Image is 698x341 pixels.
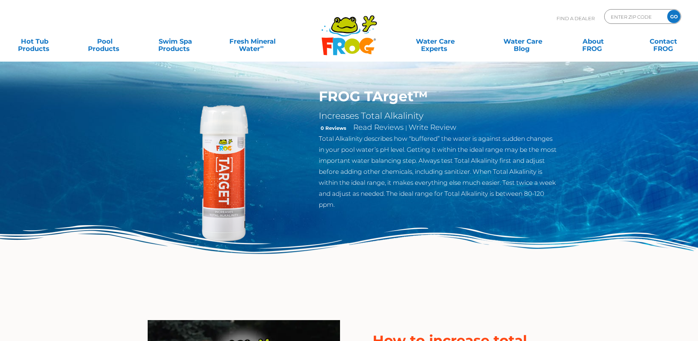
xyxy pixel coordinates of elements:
[405,124,407,131] span: |
[321,125,346,131] strong: 0 Reviews
[566,34,620,49] a: AboutFROG
[557,9,595,27] p: Find A Dealer
[409,123,456,132] a: Write Review
[218,34,287,49] a: Fresh MineralWater∞
[636,34,691,49] a: ContactFROG
[319,133,558,210] p: Total Alkalinity describes how “buffered” the water is against sudden changes in your pool water’...
[7,34,62,49] a: Hot TubProducts
[78,34,132,49] a: PoolProducts
[140,88,308,256] img: FROG-TArget-Icon-Image1.png
[148,34,203,49] a: Swim SpaProducts
[260,44,264,49] sup: ∞
[495,34,550,49] a: Water CareBlog
[319,110,558,121] h2: Increases Total Alkalinity
[610,11,660,22] input: Zip Code Form
[319,88,558,105] h1: FROG TArget™
[667,10,680,23] input: GO
[353,123,404,132] a: Read Reviews
[391,34,480,49] a: Water CareExperts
